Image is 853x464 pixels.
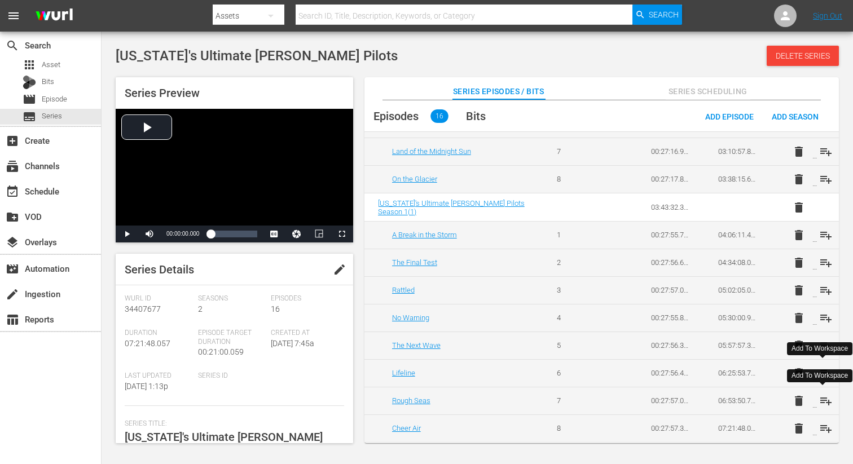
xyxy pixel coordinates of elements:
button: Search [632,5,682,25]
button: delete [785,138,812,165]
button: edit [326,256,353,283]
button: delete [785,249,812,276]
button: playlist_add [812,387,839,414]
span: Last Updated [125,372,192,381]
span: Episode Target Duration [198,329,266,347]
span: playlist_add [819,311,833,325]
span: 34407677 [125,304,161,313]
span: playlist_add [819,228,833,242]
button: Captions [263,226,285,242]
span: Series Scheduling [666,85,750,99]
span: Automation [6,262,19,276]
span: delete [792,201,806,214]
span: playlist_add [819,256,833,269]
button: Mute [138,226,161,242]
td: 7 [543,387,610,414]
div: Add To Workspace [792,371,848,381]
span: Schedule [6,185,19,198]
div: Video Player [116,109,353,242]
span: 07:21:48.057 [125,339,170,348]
button: delete [785,332,812,359]
span: Series Episodes / Bits [453,85,544,99]
span: playlist_add [819,394,833,408]
div: Add To Workspace [792,344,848,353]
img: ans4CAIJ8jUAAAAAAAAAAAAAAAAAAAAAAAAgQb4GAAAAAAAAAAAAAAAAAAAAAAAAJMjXAAAAAAAAAAAAAAAAAAAAAAAAgAT5G... [27,3,81,29]
span: Created At [271,329,338,338]
span: Episode [23,92,36,106]
button: playlist_add [812,415,839,442]
span: [DATE] 7:45a [271,339,314,348]
span: Asset [23,58,36,72]
button: playlist_add [812,304,839,332]
span: delete [792,228,806,242]
span: Add Episode [696,112,763,121]
td: 00:27:55.850 [637,304,705,332]
button: Add Episode [696,106,763,126]
span: Add Season [763,112,828,121]
td: 04:06:11.428 [705,221,772,249]
button: delete [785,166,812,193]
span: playlist_add [819,422,833,435]
td: 05:02:05.078 [705,276,772,304]
td: 00:27:16.959 [637,138,705,165]
span: playlist_add [819,145,833,158]
a: [US_STATE]'s Ultimate [PERSON_NAME] Pilots Season 1(1) [378,199,525,216]
td: 8 [543,414,610,442]
span: 00:21:00.059 [198,347,244,356]
a: Land of the Midnight Sun [392,147,471,156]
span: Series Title: [125,419,338,428]
span: 2 [198,304,203,313]
button: playlist_add [812,277,839,304]
span: Search [6,39,19,52]
button: playlist_add [812,138,839,165]
div: Progress Bar [210,231,257,237]
span: Series [42,111,62,122]
span: Ingestion [6,288,19,301]
td: 03:10:57.856 [705,138,772,165]
span: 16 [271,304,280,313]
td: 00:27:56.609 [637,249,705,276]
button: delete [785,277,812,304]
td: 04:34:08.037 [705,249,772,276]
span: VOD [6,210,19,224]
button: playlist_add [812,166,839,193]
button: delete [785,387,812,414]
span: Bits [42,76,54,87]
td: 4 [543,304,610,332]
button: Add Season [763,106,828,126]
span: [US_STATE]'s Ultimate [PERSON_NAME] Pilots [116,48,398,64]
span: Series ID [198,372,266,381]
td: 3 [543,276,610,304]
span: Bits [466,109,486,123]
a: Lifeline [392,369,415,377]
span: playlist_add [819,339,833,352]
span: delete [792,339,806,352]
a: Sign Out [813,11,842,20]
td: 00:27:56.391 [637,332,705,359]
span: [DATE] 1:13p [125,382,168,391]
button: Picture-in-Picture [308,226,331,242]
td: 00:27:55.756 [637,221,705,249]
span: playlist_add [819,284,833,297]
button: delete [785,360,812,387]
span: Episode [42,94,67,105]
td: 00:27:57.041 [637,276,705,304]
span: Asset [42,59,60,70]
td: 05:57:57.319 [705,332,772,359]
span: Series Details [125,263,194,276]
span: delete [792,422,806,435]
span: Series Preview [125,86,200,100]
span: 00:00:00.000 [166,231,199,237]
td: 06:53:50.753 [705,387,772,414]
button: Jump To Time [285,226,308,242]
span: Reports [6,313,19,326]
span: Delete Series [767,51,839,60]
td: 05:30:00.928 [705,304,772,332]
div: Bits [23,76,36,89]
button: delete [785,304,812,332]
a: The Final Test [392,258,437,267]
span: Seasons [198,294,266,303]
td: 03:43:32.385 [637,194,705,222]
button: playlist_add [812,222,839,249]
td: 8 [543,165,610,193]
